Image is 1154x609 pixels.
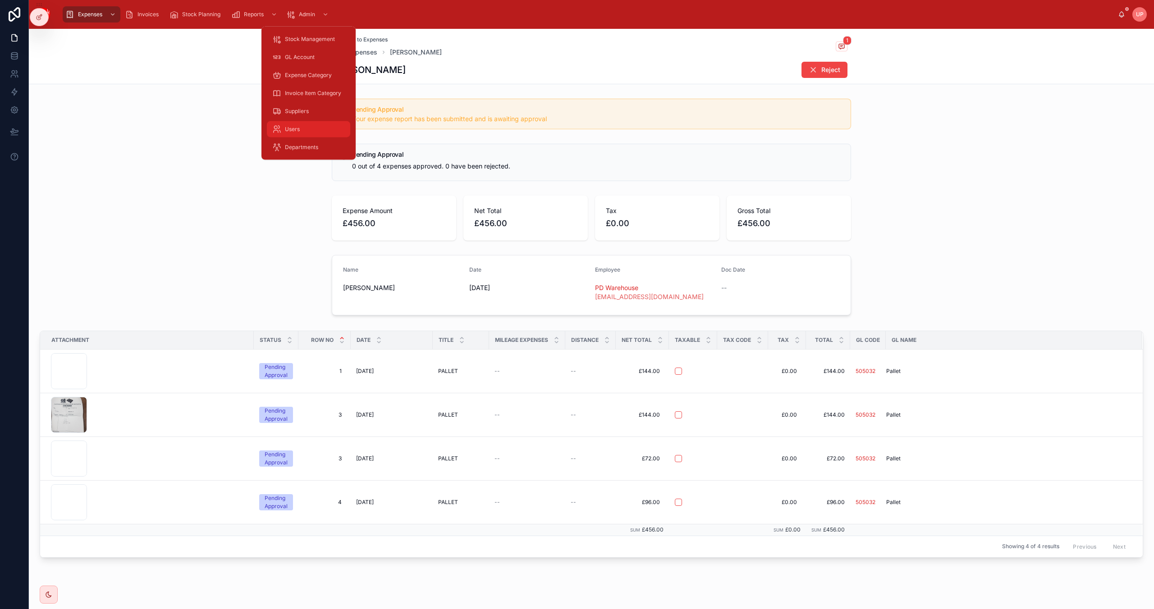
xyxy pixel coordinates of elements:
a: Pallet [886,411,1131,418]
small: Sum [811,527,821,532]
a: Users [267,121,350,137]
span: £456.00 [737,217,840,230]
a: Invoices [122,6,165,23]
div: Pending Approval [265,494,288,510]
span: -- [571,411,576,418]
div: scrollable content [58,5,1118,24]
span: Your expense report has been submitted and is awaiting approval [352,115,547,123]
span: [DATE] [356,411,374,418]
span: Back to Expenses [343,36,388,43]
span: Pallet [886,411,901,418]
span: [DATE] [356,455,374,462]
span: £456.00 [343,217,445,230]
a: Pallet [886,368,1131,375]
a: [DATE] [356,411,427,418]
span: £0.00 [777,368,797,375]
a: PALLET [438,499,484,506]
a: Pending Approval [259,407,293,423]
a: PALLET [438,368,484,375]
span: Distance [571,336,599,344]
span: £144.00 [625,368,660,375]
span: Gross Total [737,206,840,215]
span: Departments [285,144,318,151]
span: Taxable [675,336,700,344]
span: Tax Code [723,336,751,344]
a: Pending Approval [259,450,293,467]
a: [PERSON_NAME] [390,48,442,57]
a: Pallet [886,455,1131,462]
a: £72.00 [811,455,845,462]
a: PD Warehouse[EMAIL_ADDRESS][DOMAIN_NAME] [595,283,704,301]
a: £144.00 [621,408,664,422]
span: 3 [307,411,342,418]
a: £96.00 [621,495,664,509]
a: 1 [304,364,345,378]
span: Tax [778,336,789,344]
a: £144.00 [811,411,845,418]
a: 505032 [856,455,875,462]
span: -- [495,499,500,506]
h5: Pending Approval [352,151,843,158]
button: 1 [836,41,847,53]
div: Pending Approval [265,407,288,423]
span: Reports [244,11,264,18]
span: Net Total [622,336,652,344]
a: 505032 [856,411,880,418]
a: 505032 [856,455,880,462]
span: £144.00 [625,411,660,418]
a: -- [495,368,560,375]
span: £0.00 [785,526,801,533]
span: Invoices [137,11,159,18]
span: £72.00 [625,455,660,462]
span: -- [721,283,727,292]
small: Sum [774,527,783,532]
span: -- [495,368,500,375]
span: Attachment [51,336,89,344]
span: Tax [606,206,709,215]
span: [PERSON_NAME] [343,283,462,292]
a: -- [495,455,560,462]
span: Pallet [886,455,901,462]
span: Suppliers [285,108,309,115]
a: -- [571,411,610,418]
h5: Pending Approval [352,106,843,113]
a: 505032 [856,368,875,375]
a: 3 [304,408,345,422]
span: Date [469,266,481,273]
span: 3 [307,455,342,462]
a: £72.00 [621,451,664,466]
span: £456.00 [642,526,664,533]
a: £96.00 [811,499,845,506]
a: PALLET [438,455,484,462]
a: Expenses [63,6,120,23]
a: Invoice Item Category [267,85,350,101]
span: £0.00 [777,455,797,462]
a: -- [495,411,560,418]
p: 0 out of 4 expenses approved. 0 have been rejected. [352,161,843,172]
span: [DATE] [469,283,588,292]
span: Expense Amount [343,206,445,215]
a: Reports [229,6,282,23]
span: Doc Date [721,266,745,273]
span: -- [571,499,576,506]
span: Status [260,336,281,344]
a: [DATE] [356,499,427,506]
span: [DATE] [356,368,374,375]
a: Stock Management [267,31,350,47]
a: Pallet [886,499,1131,506]
span: PD Warehouse [595,283,704,292]
span: £144.00 [811,368,845,375]
span: GL Code [856,336,880,344]
span: Expense Category [285,72,332,79]
span: Expenses [78,11,102,18]
a: Pending Approval [259,494,293,510]
span: -- [495,411,500,418]
span: Showing 4 of 4 results [1002,543,1059,550]
span: £96.00 [625,499,660,506]
a: Admin [284,6,333,23]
